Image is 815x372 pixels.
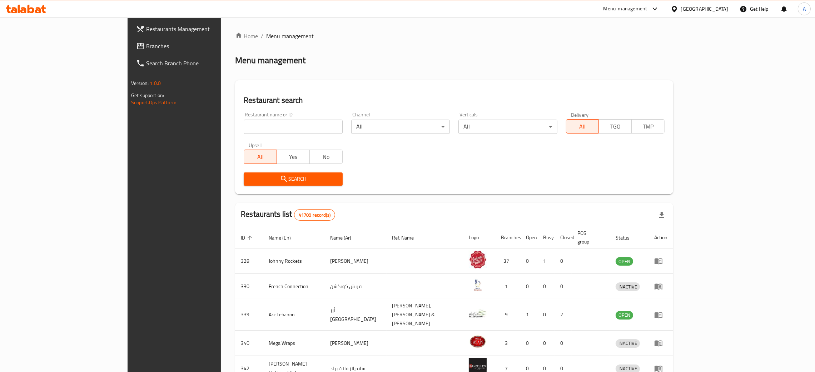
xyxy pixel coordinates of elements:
nav: breadcrumb [235,32,673,40]
td: 0 [537,299,555,331]
a: Restaurants Management [130,20,264,37]
span: Name (Ar) [330,233,361,242]
span: ID [241,233,254,242]
td: 2 [555,299,572,331]
span: Ref. Name [392,233,423,242]
input: Search for restaurant name or ID.. [244,120,342,134]
div: All [458,120,557,134]
span: Version: [131,79,149,88]
div: Menu [654,339,667,347]
span: 1.0.0 [150,79,161,88]
th: Closed [555,227,572,248]
span: Search [249,175,337,184]
td: 3 [495,331,520,356]
a: Branches [130,37,264,55]
td: [PERSON_NAME] [324,331,387,356]
button: No [309,150,343,164]
span: Branches [146,42,258,50]
div: All [351,120,450,134]
td: 1 [537,248,555,274]
h2: Restaurants list [241,209,335,221]
div: INACTIVE [616,282,640,291]
td: فرنش كونكشن [324,274,387,299]
span: A [803,5,806,13]
span: Status [616,233,639,242]
label: Delivery [571,112,589,117]
td: [PERSON_NAME] [324,248,387,274]
span: All [247,152,274,162]
td: Arz Lebanon [263,299,324,331]
span: Yes [280,152,307,162]
td: 0 [555,248,572,274]
button: Yes [277,150,310,164]
td: 9 [495,299,520,331]
td: 0 [520,248,537,274]
span: TGO [602,121,629,132]
th: Action [648,227,673,248]
button: TMP [631,119,665,134]
span: POS group [577,229,601,246]
td: 0 [555,274,572,299]
div: Menu [654,257,667,265]
td: Mega Wraps [263,331,324,356]
img: Mega Wraps [469,333,487,351]
td: 0 [555,331,572,356]
span: Menu management [266,32,314,40]
span: INACTIVE [616,339,640,347]
th: Branches [495,227,520,248]
td: 1 [520,299,537,331]
span: TMP [635,121,662,132]
td: [PERSON_NAME],[PERSON_NAME] & [PERSON_NAME] [387,299,463,331]
img: French Connection [469,276,487,294]
img: Arz Lebanon [469,305,487,322]
div: OPEN [616,311,633,320]
td: 37 [495,248,520,274]
button: TGO [598,119,632,134]
span: OPEN [616,311,633,319]
div: Menu-management [603,5,647,13]
td: French Connection [263,274,324,299]
h2: Restaurant search [244,95,665,106]
td: 0 [537,274,555,299]
th: Open [520,227,537,248]
label: Upsell [249,142,262,147]
td: 1 [495,274,520,299]
a: Support.OpsPlatform [131,98,177,107]
span: Get support on: [131,91,164,100]
div: [GEOGRAPHIC_DATA] [681,5,728,13]
span: Search Branch Phone [146,59,258,67]
div: INACTIVE [616,339,640,348]
button: All [566,119,599,134]
span: No [313,152,340,162]
span: All [569,121,596,132]
th: Busy [537,227,555,248]
td: Johnny Rockets [263,248,324,274]
div: Export file [653,206,670,223]
img: Johnny Rockets [469,251,487,268]
a: Search Branch Phone [130,55,264,72]
td: 0 [537,331,555,356]
button: Search [244,172,342,186]
div: Menu [654,311,667,319]
td: أرز [GEOGRAPHIC_DATA] [324,299,387,331]
span: 41709 record(s) [294,212,335,218]
td: 0 [520,331,537,356]
span: OPEN [616,257,633,266]
div: Total records count [294,209,335,221]
span: Name (En) [269,233,300,242]
span: Restaurants Management [146,25,258,33]
button: All [244,150,277,164]
div: Menu [654,282,667,291]
span: INACTIVE [616,283,640,291]
h2: Menu management [235,55,305,66]
th: Logo [463,227,495,248]
td: 0 [520,274,537,299]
